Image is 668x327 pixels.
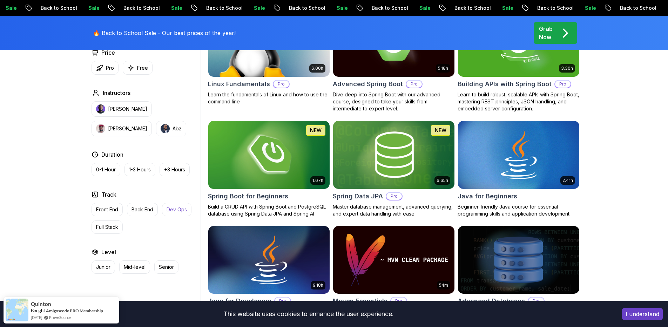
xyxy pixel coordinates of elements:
[622,308,663,320] button: Accept cookies
[96,166,116,173] p: 0-1 Hour
[555,81,571,88] p: Pro
[562,178,573,183] p: 2.41h
[137,64,148,71] p: Free
[333,8,455,112] a: Advanced Spring Boot card5.18hAdvanced Spring BootProDive deep into Spring Boot with our advanced...
[82,5,104,12] p: Sale
[123,61,153,75] button: Free
[96,124,105,133] img: instructor img
[208,296,271,306] h2: Java for Developers
[333,226,455,322] a: Maven Essentials card54mMaven EssentialsProLearn how to use Maven to build and manage your Java p...
[156,121,186,136] button: instructor imgAbz
[127,203,158,216] button: Back End
[528,298,544,305] p: Pro
[103,89,130,97] h2: Instructors
[92,260,115,274] button: Junior
[46,308,103,313] a: Amigoscode PRO Membership
[161,124,170,133] img: instructor img
[124,264,146,271] p: Mid-level
[458,226,580,322] a: Advanced Databases cardAdvanced DatabasesProAdvanced database management with SQL, integrity, and...
[312,178,323,183] p: 1.67h
[165,5,187,12] p: Sale
[313,282,323,288] p: 9.18h
[437,178,448,183] p: 6.65h
[458,121,580,217] a: Java for Beginners card2.41hJava for BeginnersBeginner-friendly Java course for essential program...
[579,5,601,12] p: Sale
[208,191,288,201] h2: Spring Boot for Beginners
[208,91,330,105] p: Learn the fundamentals of Linux and how to use the command line
[333,79,403,89] h2: Advanced Spring Boot
[92,163,120,176] button: 0-1 Hour
[31,314,42,320] span: [DATE]
[333,226,454,294] img: Maven Essentials card
[5,306,612,322] div: This website uses cookies to enhance the user experience.
[49,314,71,320] a: ProveSource
[333,121,455,217] a: Spring Data JPA card6.65hNEWSpring Data JPAProMaster database management, advanced querying, and ...
[438,66,448,71] p: 5.18h
[458,91,580,112] p: Learn to build robust, scalable APIs with Spring Boot, mastering REST principles, JSON handling, ...
[539,25,553,41] p: Grab Now
[435,127,446,134] p: NEW
[131,206,153,213] p: Back End
[458,191,517,201] h2: Java for Beginners
[248,5,270,12] p: Sale
[96,206,118,213] p: Front End
[439,282,448,288] p: 54m
[31,308,45,313] span: Bought
[413,5,436,12] p: Sale
[129,166,151,173] p: 1-3 Hours
[458,79,552,89] h2: Building APIs with Spring Boot
[96,224,118,231] p: Full Stack
[117,5,165,12] p: Back to School
[92,61,119,75] button: Pro
[96,104,105,114] img: instructor img
[34,5,82,12] p: Back to School
[93,29,236,37] p: 🔥 Back to School Sale - Our best prices of the year!
[208,121,330,217] a: Spring Boot for Beginners card1.67hNEWSpring Boot for BeginnersBuild a CRUD API with Spring Boot ...
[124,163,155,176] button: 1-3 Hours
[101,48,115,57] h2: Price
[167,206,187,213] p: Dev Ops
[96,264,110,271] p: Junior
[391,298,406,305] p: Pro
[448,5,496,12] p: Back to School
[330,5,353,12] p: Sale
[101,150,123,159] h2: Duration
[208,8,330,105] a: Linux Fundamentals card6.00hLinux FundamentalsProLearn the fundamentals of Linux and how to use t...
[92,101,152,117] button: instructor img[PERSON_NAME]
[164,166,185,173] p: +3 Hours
[333,91,455,112] p: Dive deep into Spring Boot with our advanced course, designed to take your skills from intermedia...
[275,298,290,305] p: Pro
[101,248,116,256] h2: Level
[31,301,51,307] span: Quinton
[208,226,330,294] img: Java for Developers card
[283,5,330,12] p: Back to School
[274,81,289,88] p: Pro
[106,64,114,71] p: Pro
[200,5,248,12] p: Back to School
[162,203,191,216] button: Dev Ops
[159,264,174,271] p: Senior
[458,296,525,306] h2: Advanced Databases
[154,260,178,274] button: Senior
[311,66,323,71] p: 6.00h
[208,226,330,322] a: Java for Developers card9.18hJava for DevelopersProLearn advanced Java concepts to build scalable...
[458,8,580,112] a: Building APIs with Spring Boot card3.30hBuilding APIs with Spring BootProLearn to build robust, s...
[531,5,579,12] p: Back to School
[458,226,579,294] img: Advanced Databases card
[6,299,28,321] img: provesource social proof notification image
[108,105,147,113] p: [PERSON_NAME]
[92,203,123,216] button: Front End
[310,127,322,134] p: NEW
[108,125,147,132] p: [PERSON_NAME]
[208,203,330,217] p: Build a CRUD API with Spring Boot and PostgreSQL database using Spring Data JPA and Spring AI
[458,203,580,217] p: Beginner-friendly Java course for essential programming skills and application development
[119,260,150,274] button: Mid-level
[208,79,270,89] h2: Linux Fundamentals
[208,121,330,189] img: Spring Boot for Beginners card
[92,220,123,234] button: Full Stack
[614,5,661,12] p: Back to School
[333,121,454,189] img: Spring Data JPA card
[386,193,402,200] p: Pro
[160,163,190,176] button: +3 Hours
[333,203,455,217] p: Master database management, advanced querying, and expert data handling with ease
